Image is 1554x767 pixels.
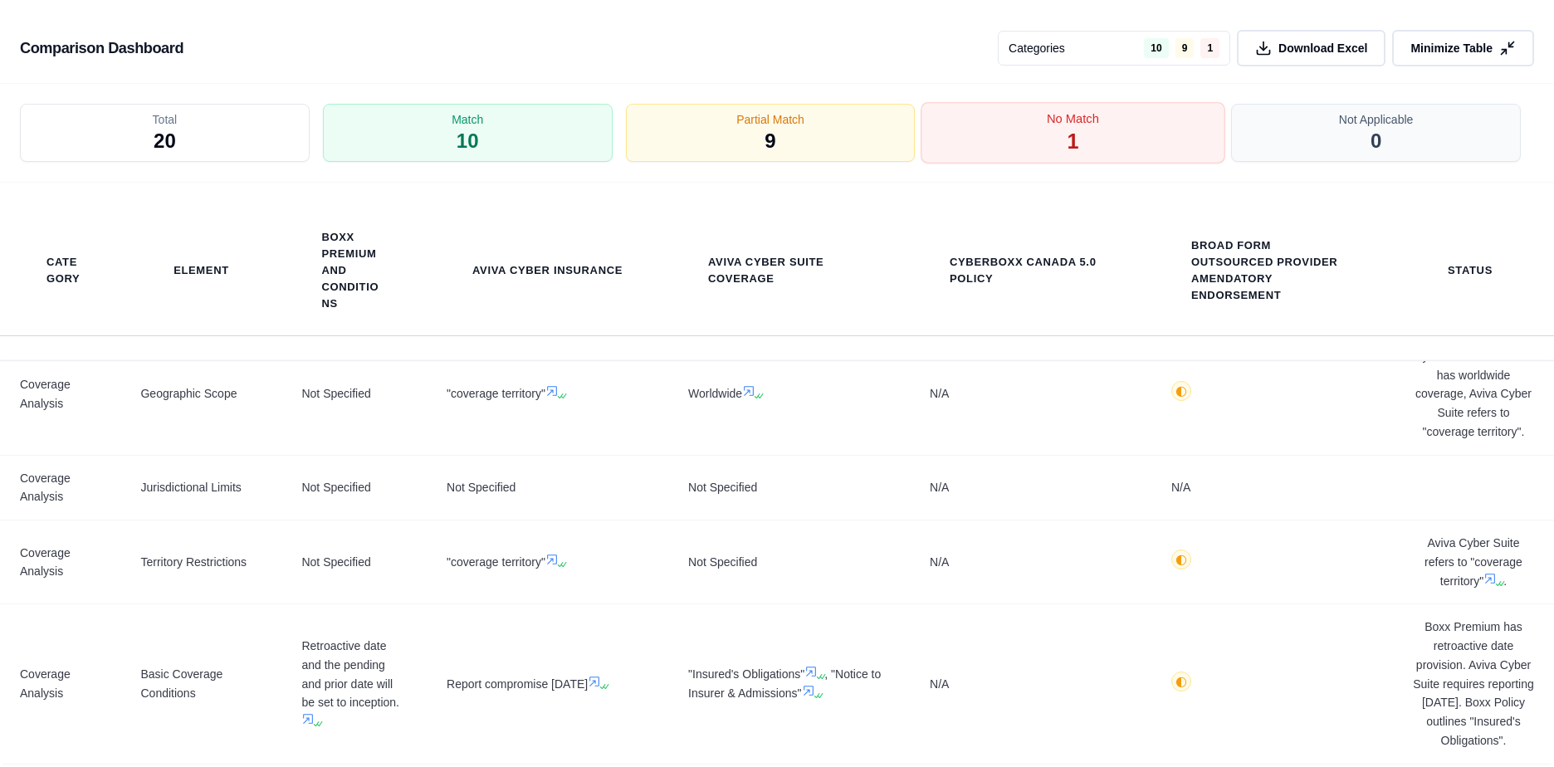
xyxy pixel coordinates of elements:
[447,675,648,694] span: Report compromise [DATE]
[1371,128,1381,154] span: 0
[20,33,183,63] h3: Comparison Dashboard
[447,553,648,572] span: "coverage territory"
[1171,550,1191,575] button: ◐
[930,478,1131,497] span: N/A
[301,553,407,572] span: Not Specified
[447,478,648,497] span: Not Specified
[301,384,407,403] span: Not Specified
[20,375,100,413] span: Coverage Analysis
[1175,675,1187,688] span: ◐
[140,384,261,403] span: Geographic Scope
[447,384,648,403] span: "coverage territory"
[154,252,249,289] th: Element
[930,675,1131,694] span: N/A
[140,665,261,703] span: Basic Coverage Conditions
[301,637,407,731] span: Retroactive date and the pending and prior date will be set to inception.
[1171,478,1373,497] span: N/A
[1171,381,1191,407] button: ◐
[301,478,407,497] span: Not Specified
[765,128,775,154] span: 9
[1413,347,1534,442] span: Cyberboxx Canada 5.0 has worldwide coverage, Aviva Cyber Suite refers to "coverage territory".
[20,469,100,507] span: Coverage Analysis
[27,244,100,297] th: Category
[1068,128,1079,156] span: 1
[930,384,1131,403] span: N/A
[1413,618,1534,750] span: Boxx Premium has retroactive date provision. Aviva Cyber Suite requires reporting [DATE]. Boxx Po...
[688,244,890,297] th: Aviva Cyber Suite Coverage
[301,219,407,322] th: Boxx Premium and conditions
[736,111,804,128] span: Partial Match
[452,111,483,128] span: Match
[1413,534,1534,590] span: Aviva Cyber Suite refers to "coverage territory" .
[1175,553,1187,566] span: ◐
[20,544,100,582] span: Coverage Analysis
[452,252,643,289] th: Aviva Cyber Insurance
[1428,252,1512,289] th: Status
[1171,227,1373,314] th: Broad Form Outsourced Provider Amendatory Endorsement
[457,128,479,154] span: 10
[140,478,261,497] span: Jurisdictional Limits
[1171,672,1191,697] button: ◐
[688,384,890,403] span: Worldwide
[688,478,890,497] span: Not Specified
[1175,384,1187,398] span: ◐
[1339,111,1414,128] span: Not Applicable
[930,244,1131,297] th: Cyberboxx Canada 5.0 Policy
[688,665,890,703] span: "Insured's Obligations" , "Notice to Insurer & Admissions"
[20,665,100,703] span: Coverage Analysis
[930,553,1131,572] span: N/A
[688,553,890,572] span: Not Specified
[153,111,178,128] span: Total
[140,553,261,572] span: Territory Restrictions
[1047,110,1099,128] span: No Match
[154,128,176,154] span: 20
